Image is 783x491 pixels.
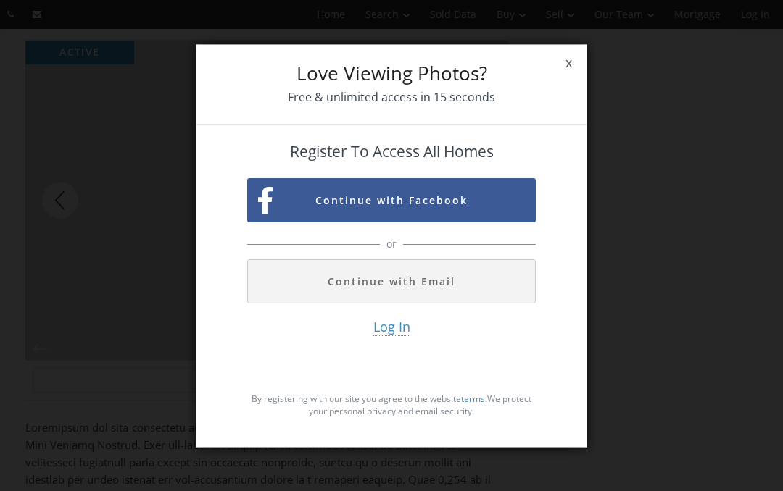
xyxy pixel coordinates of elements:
[373,318,410,336] span: Log In
[461,393,485,405] a: terms
[383,237,400,251] span: or
[551,43,587,83] span: x
[247,64,536,83] h3: Love Viewing Photos?
[247,259,536,303] button: Continue with Email
[258,187,273,215] img: facebook-sign-up
[247,393,536,417] p: By registering with our site you agree to the website . We protect your personal privacy and emai...
[247,143,536,160] h4: Register To Access All Homes
[247,178,536,222] button: Continue with Facebook
[247,90,536,105] h5: Free & unlimited access in 15 seconds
